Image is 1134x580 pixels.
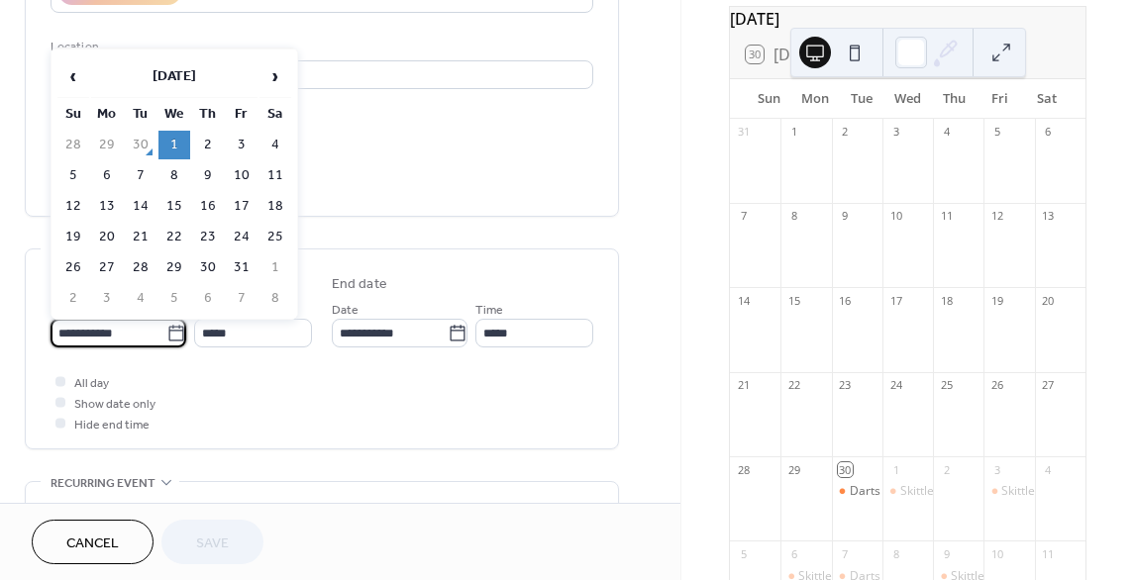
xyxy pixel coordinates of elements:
[931,79,978,119] div: Thu
[838,125,853,140] div: 2
[66,533,119,554] span: Cancel
[226,253,258,282] td: 31
[792,79,839,119] div: Mon
[983,483,1034,500] div: Skittles Match
[226,192,258,221] td: 17
[838,378,853,393] div: 23
[1023,79,1070,119] div: Sat
[125,223,156,251] td: 21
[192,131,224,159] td: 2
[736,125,751,140] div: 31
[57,100,89,129] th: Su
[192,223,224,251] td: 23
[989,209,1004,224] div: 12
[91,100,123,129] th: Mo
[786,462,801,477] div: 29
[259,223,291,251] td: 25
[989,125,1004,140] div: 5
[1041,462,1056,477] div: 4
[226,223,258,251] td: 24
[838,546,853,561] div: 7
[736,462,751,477] div: 28
[978,79,1024,119] div: Fri
[125,284,156,313] td: 4
[259,161,291,190] td: 11
[888,378,903,393] div: 24
[736,546,751,561] div: 5
[125,131,156,159] td: 30
[259,253,291,282] td: 1
[1041,293,1056,308] div: 20
[226,100,258,129] th: Fr
[226,131,258,159] td: 3
[192,284,224,313] td: 6
[91,253,123,282] td: 27
[1041,209,1056,224] div: 13
[736,378,751,393] div: 21
[125,100,156,129] th: Tu
[74,373,109,394] span: All day
[832,483,882,500] div: Darts Match
[939,293,954,308] div: 18
[91,223,123,251] td: 20
[192,161,224,190] td: 9
[158,223,190,251] td: 22
[192,253,224,282] td: 30
[91,284,123,313] td: 3
[259,192,291,221] td: 18
[57,223,89,251] td: 19
[91,192,123,221] td: 13
[57,161,89,190] td: 5
[332,274,387,295] div: End date
[158,253,190,282] td: 29
[838,79,884,119] div: Tue
[838,293,853,308] div: 16
[125,161,156,190] td: 7
[989,462,1004,477] div: 3
[91,131,123,159] td: 29
[888,293,903,308] div: 17
[730,7,1085,31] div: [DATE]
[158,131,190,159] td: 1
[57,284,89,313] td: 2
[888,209,903,224] div: 10
[1041,378,1056,393] div: 27
[158,161,190,190] td: 8
[1041,125,1056,140] div: 6
[51,473,155,494] span: Recurring event
[838,209,853,224] div: 9
[989,546,1004,561] div: 10
[57,253,89,282] td: 26
[989,378,1004,393] div: 26
[259,100,291,129] th: Sa
[786,546,801,561] div: 6
[989,293,1004,308] div: 19
[786,209,801,224] div: 8
[939,209,954,224] div: 11
[74,394,155,415] span: Show date only
[158,192,190,221] td: 15
[51,37,589,57] div: Location
[226,284,258,313] td: 7
[786,125,801,140] div: 1
[939,546,954,561] div: 9
[259,284,291,313] td: 8
[888,546,903,561] div: 8
[57,192,89,221] td: 12
[746,79,792,119] div: Sun
[1001,483,1079,500] div: Skittles Match
[158,100,190,129] th: We
[786,378,801,393] div: 22
[125,192,156,221] td: 14
[91,161,123,190] td: 6
[91,55,258,98] th: [DATE]
[838,462,853,477] div: 30
[260,56,290,96] span: ›
[786,293,801,308] div: 15
[32,520,154,564] button: Cancel
[158,284,190,313] td: 5
[58,56,88,96] span: ‹
[884,79,931,119] div: Wed
[74,415,150,435] span: Hide end time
